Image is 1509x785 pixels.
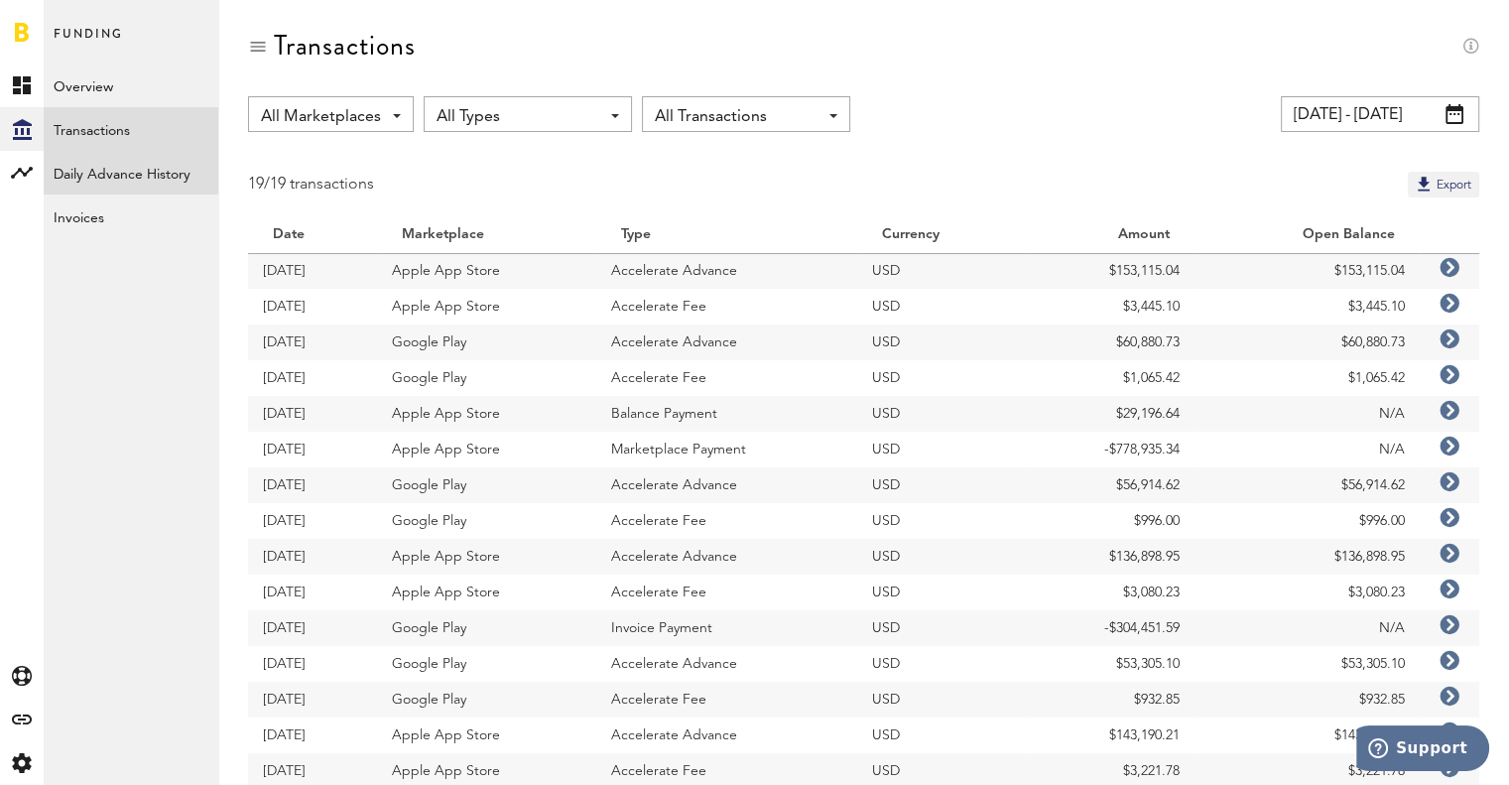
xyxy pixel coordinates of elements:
[377,217,596,253] th: Marketplace
[248,289,377,325] td: [DATE]
[248,360,377,396] td: [DATE]
[596,539,858,575] td: Accelerate Advance
[1028,718,1195,753] td: $143,190.21
[857,610,1027,646] td: USD
[248,253,377,289] td: [DATE]
[596,646,858,682] td: Accelerate Advance
[248,325,377,360] td: [DATE]
[1028,325,1195,360] td: $60,880.73
[44,151,218,195] a: Daily Advance History
[1028,289,1195,325] td: $3,445.10
[1408,172,1479,197] button: Export
[655,100,817,134] span: All Transactions
[1195,539,1420,575] td: $136,898.95
[1195,467,1420,503] td: $56,914.62
[248,467,377,503] td: [DATE]
[596,432,858,467] td: Marketplace Payment
[1195,360,1420,396] td: $1,065.42
[248,575,377,610] td: [DATE]
[596,396,858,432] td: Balance Payment
[596,610,858,646] td: Invoice Payment
[248,610,377,646] td: [DATE]
[596,289,858,325] td: Accelerate Fee
[261,100,381,134] span: All Marketplaces
[1195,289,1420,325] td: $3,445.10
[377,610,596,646] td: Google Play
[1195,503,1420,539] td: $996.00
[596,253,858,289] td: Accelerate Advance
[1028,646,1195,682] td: $53,305.10
[857,253,1027,289] td: USD
[248,432,377,467] td: [DATE]
[248,539,377,575] td: [DATE]
[857,467,1027,503] td: USD
[596,325,858,360] td: Accelerate Advance
[44,195,218,238] a: Invoices
[857,646,1027,682] td: USD
[1028,503,1195,539] td: $996.00
[248,646,377,682] td: [DATE]
[1356,725,1489,775] iframe: Opens a widget where you can find more information
[377,325,596,360] td: Google Play
[1195,325,1420,360] td: $60,880.73
[248,682,377,718] td: [DATE]
[377,432,596,467] td: Apple App Store
[1028,396,1195,432] td: $29,196.64
[857,539,1027,575] td: USD
[377,539,596,575] td: Apple App Store
[1028,539,1195,575] td: $136,898.95
[857,718,1027,753] td: USD
[377,467,596,503] td: Google Play
[377,360,596,396] td: Google Play
[1028,253,1195,289] td: $153,115.04
[1414,174,1434,194] img: Export
[596,360,858,396] td: Accelerate Fee
[377,396,596,432] td: Apple App Store
[1028,217,1195,253] th: Amount
[857,325,1027,360] td: USD
[1195,432,1420,467] td: N/A
[1195,575,1420,610] td: $3,080.23
[437,100,599,134] span: All Types
[1195,610,1420,646] td: N/A
[1028,575,1195,610] td: $3,080.23
[596,718,858,753] td: Accelerate Advance
[1195,682,1420,718] td: $932.85
[1028,682,1195,718] td: $932.85
[248,503,377,539] td: [DATE]
[1028,467,1195,503] td: $56,914.62
[1195,217,1420,253] th: Open Balance
[1195,646,1420,682] td: $53,305.10
[377,253,596,289] td: Apple App Store
[377,682,596,718] td: Google Play
[596,575,858,610] td: Accelerate Fee
[377,503,596,539] td: Google Play
[377,289,596,325] td: Apple App Store
[248,396,377,432] td: [DATE]
[248,172,374,197] div: 19/19 transactions
[1195,718,1420,753] td: $143,190.21
[248,718,377,753] td: [DATE]
[248,217,377,253] th: Date
[857,217,1027,253] th: Currency
[1195,253,1420,289] td: $153,115.04
[44,64,218,107] a: Overview
[596,467,858,503] td: Accelerate Advance
[44,107,218,151] a: Transactions
[596,682,858,718] td: Accelerate Fee
[857,360,1027,396] td: USD
[377,718,596,753] td: Apple App Store
[596,503,858,539] td: Accelerate Fee
[1195,396,1420,432] td: N/A
[1028,360,1195,396] td: $1,065.42
[54,22,123,64] span: Funding
[857,432,1027,467] td: USD
[857,682,1027,718] td: USD
[377,575,596,610] td: Apple App Store
[1028,432,1195,467] td: -$778,935.34
[377,646,596,682] td: Google Play
[857,575,1027,610] td: USD
[857,396,1027,432] td: USD
[274,30,416,62] div: Transactions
